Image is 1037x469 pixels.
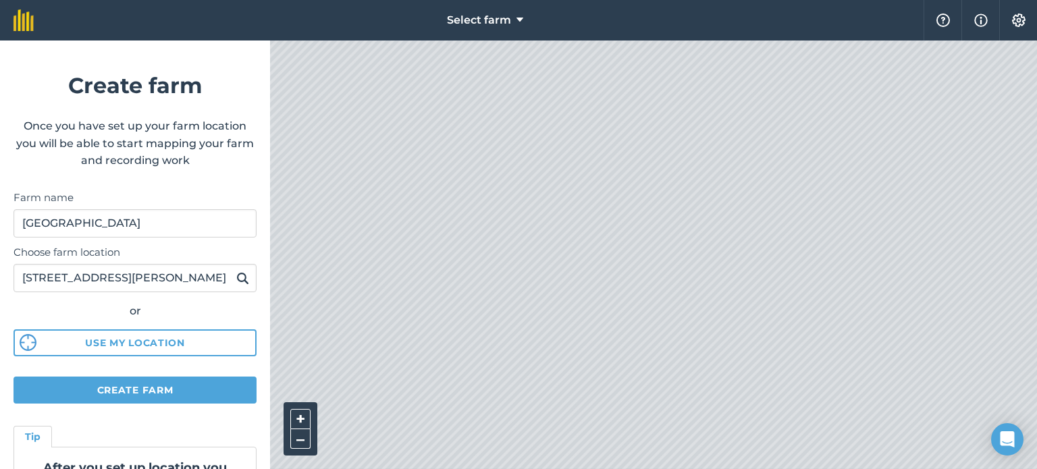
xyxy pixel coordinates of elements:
input: Enter your farm’s address [14,264,257,292]
p: Once you have set up your farm location you will be able to start mapping your farm and recording... [14,117,257,169]
button: Use my location [14,329,257,356]
label: Choose farm location [14,244,257,260]
input: Farm name [14,209,257,238]
img: svg+xml;base64,PHN2ZyB4bWxucz0iaHR0cDovL3d3dy53My5vcmcvMjAwMC9zdmciIHdpZHRoPSIxNyIgaGVpZ2h0PSIxNy... [974,12,988,28]
button: + [290,409,311,429]
img: fieldmargin Logo [14,9,34,31]
img: A question mark icon [935,13,951,27]
h1: Create farm [14,68,257,103]
img: svg+xml;base64,PHN2ZyB4bWxucz0iaHR0cDovL3d3dy53My5vcmcvMjAwMC9zdmciIHdpZHRoPSIxOSIgaGVpZ2h0PSIyNC... [236,270,249,286]
h4: Tip [25,429,41,444]
img: A cog icon [1011,13,1027,27]
span: Select farm [447,12,511,28]
img: svg%3e [20,334,36,351]
label: Farm name [14,190,257,206]
div: or [14,302,257,320]
div: Open Intercom Messenger [991,423,1023,456]
button: Create farm [14,377,257,404]
button: – [290,429,311,449]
